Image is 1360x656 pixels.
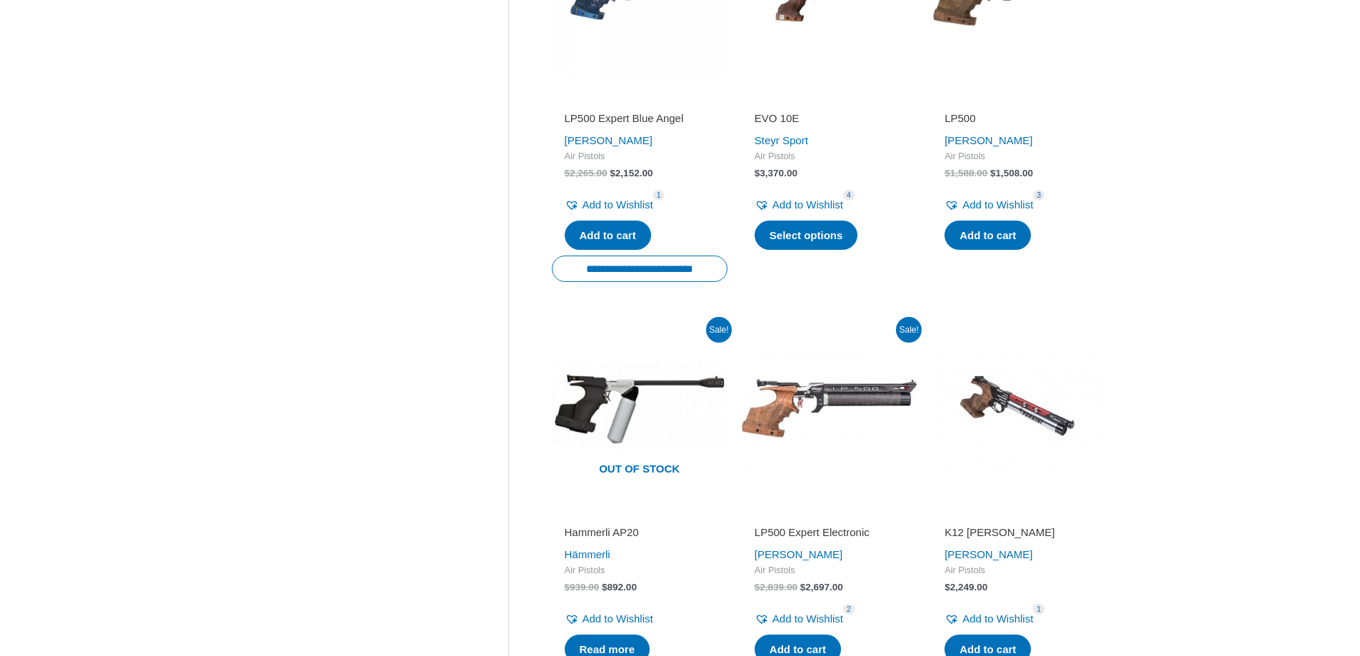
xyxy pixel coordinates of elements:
[843,604,855,615] span: 2
[653,190,665,201] span: 1
[563,453,717,486] span: Out of stock
[565,151,715,163] span: Air Pistols
[583,612,653,625] span: Add to Wishlist
[1033,604,1044,615] span: 1
[755,609,843,629] a: Add to Wishlist
[990,168,1033,178] bdi: 1,508.00
[945,111,1094,126] h2: LP500
[706,317,732,343] span: Sale!
[945,565,1094,577] span: Air Pistols
[565,168,608,178] bdi: 2,265.00
[755,134,808,146] a: Steyr Sport
[565,582,570,592] span: $
[565,548,610,560] a: Hämmerli
[800,582,843,592] bdi: 2,697.00
[945,548,1032,560] a: [PERSON_NAME]
[962,612,1033,625] span: Add to Wishlist
[932,321,1107,497] img: K12 Pardini
[755,151,905,163] span: Air Pistols
[843,190,855,201] span: 4
[755,582,760,592] span: $
[945,505,1094,523] iframe: Customer reviews powered by Trustpilot
[755,111,905,131] a: EVO 10E
[945,582,950,592] span: $
[945,91,1094,109] iframe: Customer reviews powered by Trustpilot
[565,195,653,215] a: Add to Wishlist
[755,548,842,560] a: [PERSON_NAME]
[565,168,570,178] span: $
[565,609,653,629] a: Add to Wishlist
[602,582,637,592] bdi: 892.00
[772,198,843,211] span: Add to Wishlist
[800,582,806,592] span: $
[583,198,653,211] span: Add to Wishlist
[602,582,608,592] span: $
[945,221,1031,251] a: Add to cart: “LP500”
[755,168,760,178] span: $
[552,321,727,497] img: Hammerli AP20
[565,565,715,577] span: Air Pistols
[990,168,996,178] span: $
[610,168,653,178] bdi: 2,152.00
[945,134,1032,146] a: [PERSON_NAME]
[755,221,858,251] a: Select options for “EVO 10E”
[565,134,653,146] a: [PERSON_NAME]
[896,317,922,343] span: Sale!
[945,111,1094,131] a: LP500
[755,195,843,215] a: Add to Wishlist
[565,111,715,131] a: LP500 Expert Blue Angel
[565,525,715,545] a: Hammerli AP20
[755,525,905,545] a: LP500 Expert Electronic
[772,612,843,625] span: Add to Wishlist
[1033,190,1044,201] span: 3
[565,111,715,126] h2: LP500 Expert Blue Angel
[565,221,651,251] a: Add to cart: “LP500 Expert Blue Angel”
[565,525,715,540] h2: Hammerli AP20
[755,582,797,592] bdi: 2,839.00
[565,505,715,523] iframe: Customer reviews powered by Trustpilot
[610,168,615,178] span: $
[565,582,600,592] bdi: 939.00
[945,582,987,592] bdi: 2,249.00
[755,168,797,178] bdi: 3,370.00
[755,91,905,109] iframe: Customer reviews powered by Trustpilot
[755,525,905,540] h2: LP500 Expert Electronic
[945,151,1094,163] span: Air Pistols
[755,111,905,126] h2: EVO 10E
[755,505,905,523] iframe: Customer reviews powered by Trustpilot
[962,198,1033,211] span: Add to Wishlist
[945,525,1094,545] a: K12 [PERSON_NAME]
[552,321,727,497] a: Out of stock
[742,321,917,497] img: LP500 Expert Electronic
[565,91,715,109] iframe: Customer reviews powered by Trustpilot
[945,609,1033,629] a: Add to Wishlist
[945,195,1033,215] a: Add to Wishlist
[945,525,1094,540] h2: K12 [PERSON_NAME]
[945,168,987,178] bdi: 1,588.00
[945,168,950,178] span: $
[755,565,905,577] span: Air Pistols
